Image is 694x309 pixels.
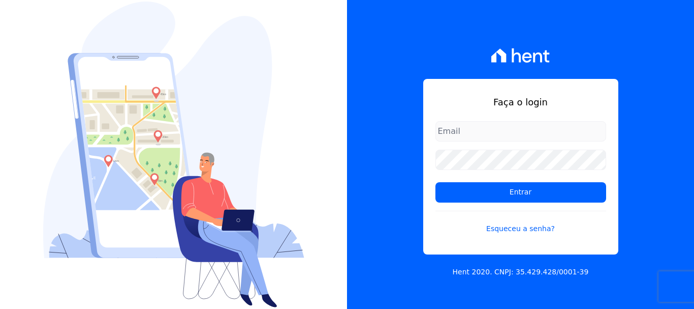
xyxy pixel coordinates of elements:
[435,95,606,109] h1: Faça o login
[435,121,606,142] input: Email
[435,211,606,234] a: Esqueceu a senha?
[43,2,304,307] img: Login
[435,182,606,203] input: Entrar
[453,267,589,277] p: Hent 2020. CNPJ: 35.429.428/0001-39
